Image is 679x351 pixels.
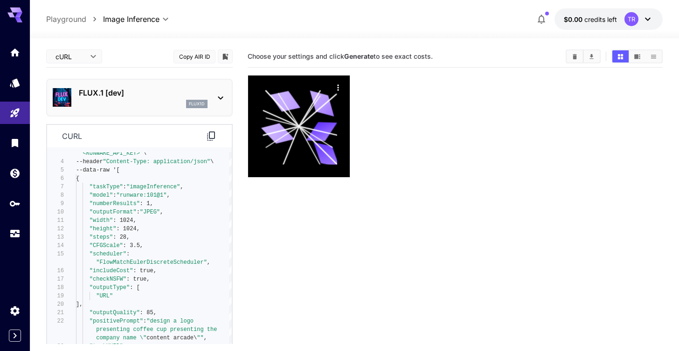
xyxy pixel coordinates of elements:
span: , [160,209,163,215]
div: 20 [47,300,64,309]
div: FLUX.1 [dev]flux1d [53,83,226,112]
span: "taskType" [90,184,123,190]
span: "Content-Type: application/json" [103,158,210,165]
p: curl [62,131,82,142]
button: Show media in grid view [612,50,629,62]
div: Models [9,77,21,89]
nav: breadcrumb [46,14,103,25]
div: 10 [47,208,64,216]
div: 9 [47,200,64,208]
span: content arcade\ [146,335,197,341]
span: : [123,343,126,350]
span: { [76,175,79,182]
span: : true, [133,268,156,274]
span: <RUNWARE_API_KEY>" [83,150,143,157]
button: Add to library [221,51,229,62]
span: "imageInference" [126,184,180,190]
div: 19 [47,292,64,300]
button: Download All [583,50,600,62]
b: Generate [344,52,374,60]
span: "outputQuality" [90,310,140,316]
span: "CFGScale" [90,242,123,249]
span: credits left [584,15,617,23]
span: "model" [90,192,113,199]
span: "width" [90,217,113,224]
p: flux1d [189,101,205,107]
span: : 1024, [113,217,136,224]
span: \ [210,158,214,165]
span: "steps" [90,234,113,241]
div: Playground [9,107,21,119]
span: cURL [55,52,84,62]
span: : 28, [113,234,130,241]
span: --header [76,158,103,165]
span: --data-raw '[ [76,167,120,173]
button: $0.00TR [554,8,663,30]
div: Actions [331,80,345,94]
span: $0.00 [564,15,584,23]
span: , [203,335,207,341]
div: Wallet [9,167,21,179]
span: ], [76,301,83,308]
span: : [ [130,284,140,291]
div: Library [9,137,21,149]
span: : 1024, [116,226,139,232]
button: Show media in video view [629,50,645,62]
span: company name \" [96,335,146,341]
span: "" [197,335,203,341]
span: presenting coffee cup presenting the [96,326,217,333]
div: 6 [47,174,64,183]
span: : 85, [140,310,157,316]
span: "runware:101@1" [116,192,166,199]
div: API Keys [9,198,21,209]
span: : [123,184,126,190]
span: "outputFormat" [90,209,137,215]
div: 15 [47,250,64,258]
div: 14 [47,241,64,250]
span: "height" [90,226,117,232]
div: Show media in grid viewShow media in video viewShow media in list view [611,49,663,63]
span: "positivePrompt" [90,318,143,324]
div: 16 [47,267,64,275]
span: "scheduler" [90,251,126,257]
div: 7 [47,183,64,191]
span: , [166,192,170,199]
span: Image Inference [103,14,159,25]
span: : [136,209,139,215]
span: Choose your settings and click to see exact costs. [248,52,433,60]
div: TR [624,12,638,26]
span: : true, [126,276,150,282]
span: "JPEG" [140,209,160,215]
span: "taskUUID" [90,343,123,350]
div: Home [9,47,21,58]
p: FLUX.1 [dev] [79,87,208,98]
span: "design a logo [146,318,194,324]
div: 4 [47,158,64,166]
button: Clear All [567,50,583,62]
div: 21 [47,309,64,317]
span: : [126,251,130,257]
span: "checkNSFW" [90,276,126,282]
div: 13 [47,233,64,241]
div: 12 [47,225,64,233]
span: : [143,318,146,324]
span: : [113,192,116,199]
div: Clear AllDownload All [566,49,601,63]
span: "outputType" [90,284,130,291]
div: 8 [47,191,64,200]
div: 22 [47,317,64,325]
span: "URL" [96,293,113,299]
div: $0.00 [564,14,617,24]
div: Settings [9,305,21,317]
div: 17 [47,275,64,283]
button: Show media in list view [645,50,662,62]
span: , [180,184,183,190]
span: : 3.5, [123,242,143,249]
a: Playground [46,14,86,25]
div: 11 [47,216,64,225]
button: Expand sidebar [9,330,21,342]
span: "FlowMatchEulerDiscreteScheduler" [96,259,207,266]
span: : 1, [140,200,153,207]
